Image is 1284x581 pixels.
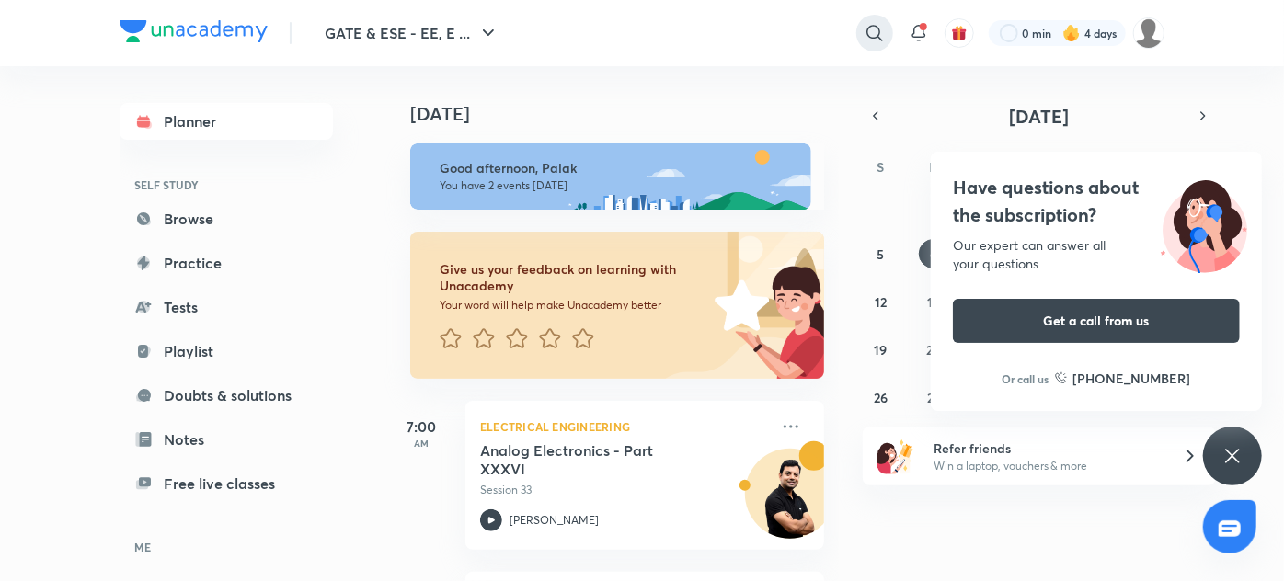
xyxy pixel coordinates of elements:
abbr: October 27, 2025 [927,389,940,406]
h6: SELF STUDY [120,169,333,200]
img: referral [877,438,914,474]
button: October 26, 2025 [866,382,896,412]
button: Get a call from us [953,299,1240,343]
h5: Analog Electronics - Part XXXVI [480,441,709,478]
abbr: October 13, 2025 [927,293,940,311]
a: Playlist [120,333,333,370]
p: Electrical Engineering [480,416,769,438]
abbr: October 12, 2025 [875,293,887,311]
abbr: Sunday [877,158,885,176]
p: Win a laptop, vouchers & more [934,458,1160,474]
button: [DATE] [888,103,1190,129]
a: Practice [120,245,333,281]
h5: 7:00 [384,416,458,438]
h6: Good afternoon, Palak [440,160,795,177]
button: October 19, 2025 [866,335,896,364]
abbr: October 20, 2025 [926,341,941,359]
img: Palak Tiwari [1133,17,1164,49]
p: You have 2 events [DATE] [440,178,795,193]
a: Tests [120,289,333,325]
button: October 5, 2025 [866,239,896,268]
img: ttu_illustration_new.svg [1146,174,1262,273]
p: [PERSON_NAME] [510,512,599,529]
p: Session 33 [480,482,769,498]
button: October 20, 2025 [919,335,948,364]
img: streak [1062,24,1081,42]
div: Our expert can answer all your questions [953,236,1240,273]
a: Notes [120,421,333,458]
img: feedback_image [652,232,824,379]
h6: Give us your feedback on learning with Unacademy [440,261,708,294]
button: October 6, 2025 [919,239,948,268]
p: Your word will help make Unacademy better [440,298,708,313]
span: [DATE] [1010,104,1070,129]
p: AM [384,438,458,449]
h6: Refer friends [934,439,1160,458]
h4: [DATE] [410,103,843,125]
button: October 27, 2025 [919,382,948,412]
img: Company Logo [120,20,268,42]
button: GATE & ESE - EE, E ... [314,15,510,51]
button: October 13, 2025 [919,287,948,316]
abbr: Monday [929,158,940,176]
img: avatar [951,25,968,41]
a: [PHONE_NUMBER] [1055,369,1191,388]
img: afternoon [410,143,811,210]
abbr: October 5, 2025 [877,245,885,263]
h6: [PHONE_NUMBER] [1073,369,1191,388]
abbr: October 26, 2025 [874,389,888,406]
a: Browse [120,200,333,237]
a: Company Logo [120,20,268,47]
a: Free live classes [120,465,333,502]
p: Or call us [1003,370,1049,387]
a: Planner [120,103,333,140]
abbr: October 19, 2025 [875,341,888,359]
h4: Have questions about the subscription? [953,174,1240,229]
button: avatar [945,18,974,48]
img: Avatar [746,459,834,547]
button: October 12, 2025 [866,287,896,316]
h6: ME [120,531,333,563]
a: Doubts & solutions [120,377,333,414]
